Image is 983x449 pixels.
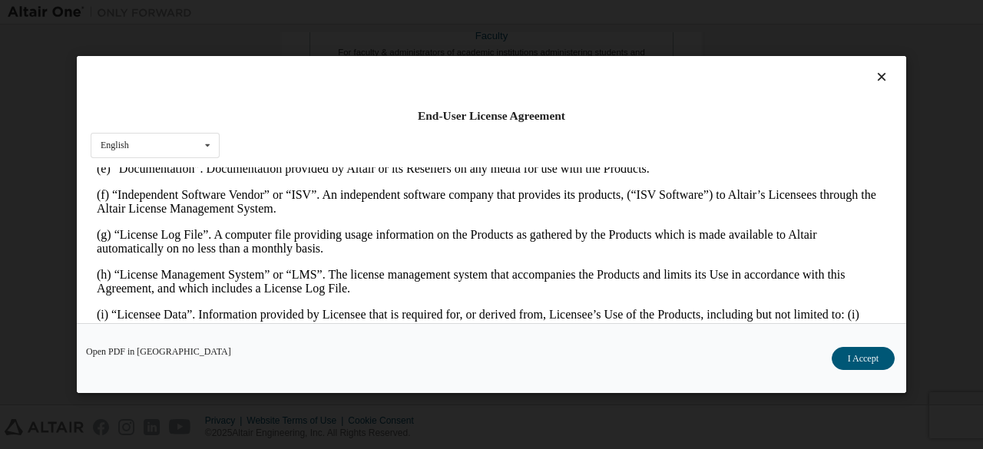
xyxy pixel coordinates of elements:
p: (g) “License Log File”. A computer file providing usage information on the Products as gathered b... [6,61,796,88]
p: (h) “License Management System” or “LMS”. The license management system that accompanies the Prod... [6,101,796,128]
p: (i) “Licensee Data”. Information provided by Licensee that is required for, or derived from, Lice... [6,140,796,168]
p: (f) “Independent Software Vendor” or “ISV”. An independent software company that provides its pro... [6,21,796,48]
div: End-User License Agreement [91,108,892,124]
p: (j) “Products. Products include Altair Software, ISV Software, and/or Supplier software; and Docu... [6,180,796,208]
button: I Accept [832,347,895,370]
a: Open PDF in [GEOGRAPHIC_DATA] [86,347,231,356]
div: English [101,140,129,150]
